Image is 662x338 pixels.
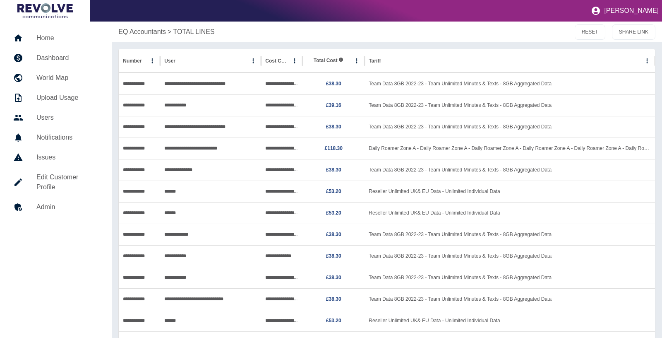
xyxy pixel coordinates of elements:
[7,167,105,197] a: Edit Customer Profile
[351,55,362,67] button: Total Cost column menu
[123,58,142,64] div: Number
[289,55,300,67] button: Cost Centre column menu
[168,27,171,37] p: >
[365,138,655,159] div: Daily Roamer Zone A - Daily Roamer Zone A - Daily Roamer Zone A - Daily Roamer Zone A - Daily Roa...
[36,113,98,123] h5: Users
[17,3,73,18] img: Logo
[369,58,381,64] div: Tariff
[365,202,655,224] div: Reseller Unlimited UK& EU Data - Unlimited Individual Data
[365,288,655,310] div: Team Data 8GB 2022-23 - Team Unlimited Minutes & Texts - 8GB Aggregated Data
[326,210,341,216] a: £53.20
[7,88,105,108] a: Upload Usage
[588,2,662,19] button: [PERSON_NAME]
[365,159,655,181] div: Team Data 8GB 2022-23 - Team Unlimited Minutes & Texts - 8GB Aggregated Data
[326,188,341,194] a: £53.20
[265,58,288,64] div: Cost Centre
[326,253,341,259] a: £38.30
[146,55,158,67] button: Number column menu
[612,24,655,40] button: SHARE LINK
[173,27,214,37] a: TOTAL LINES
[325,145,343,151] a: £118.30
[36,53,98,63] h5: Dashboard
[326,232,341,237] a: £38.30
[118,27,166,37] a: EQ Accountants
[604,7,659,14] p: [PERSON_NAME]
[326,124,341,130] a: £38.30
[36,172,98,192] h5: Edit Customer Profile
[36,93,98,103] h5: Upload Usage
[7,147,105,167] a: Issues
[365,224,655,245] div: Team Data 8GB 2022-23 - Team Unlimited Minutes & Texts - 8GB Aggregated Data
[164,58,175,64] div: User
[326,81,341,87] a: £38.30
[575,24,605,40] button: RESET
[36,152,98,162] h5: Issues
[36,33,98,43] h5: Home
[36,202,98,212] h5: Admin
[7,108,105,128] a: Users
[314,57,343,64] span: Total Cost includes both fixed and variable costs.
[365,116,655,138] div: Team Data 8GB 2022-23 - Team Unlimited Minutes & Texts - 8GB Aggregated Data
[365,73,655,94] div: Team Data 8GB 2022-23 - Team Unlimited Minutes & Texts - 8GB Aggregated Data
[326,167,341,173] a: £38.30
[7,68,105,88] a: World Map
[326,102,341,108] a: £39.16
[326,296,341,302] a: £38.30
[365,245,655,267] div: Team Data 8GB 2022-23 - Team Unlimited Minutes & Texts - 8GB Aggregated Data
[36,133,98,142] h5: Notifications
[36,73,98,83] h5: World Map
[247,55,259,67] button: User column menu
[365,310,655,331] div: Reseller Unlimited UK& EU Data - Unlimited Individual Data
[365,94,655,116] div: Team Data 8GB 2022-23 - Team Unlimited Minutes & Texts - 8GB Aggregated Data
[365,181,655,202] div: Reseller Unlimited UK& EU Data - Unlimited Individual Data
[326,318,341,324] a: £53.20
[7,28,105,48] a: Home
[7,197,105,217] a: Admin
[365,267,655,288] div: Team Data 8GB 2022-23 - Team Unlimited Minutes & Texts - 8GB Aggregated Data
[326,275,341,280] a: £38.30
[7,128,105,147] a: Notifications
[7,48,105,68] a: Dashboard
[641,55,653,67] button: Tariff column menu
